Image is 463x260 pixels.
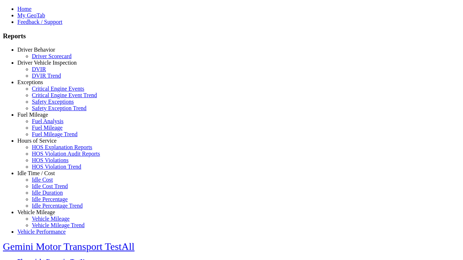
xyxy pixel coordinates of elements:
[17,209,55,215] a: Vehicle Mileage
[17,170,55,176] a: Idle Time / Cost
[17,19,62,25] a: Feedback / Support
[32,177,53,183] a: Idle Cost
[3,32,460,40] h3: Reports
[17,6,31,12] a: Home
[32,125,63,131] a: Fuel Mileage
[17,138,56,144] a: Hours of Service
[32,203,82,209] a: Idle Percentage Trend
[32,92,97,98] a: Critical Engine Event Trend
[32,73,61,79] a: DVIR Trend
[32,216,69,222] a: Vehicle Mileage
[17,47,55,53] a: Driver Behavior
[32,183,68,189] a: Idle Cost Trend
[32,86,84,92] a: Critical Engine Events
[17,229,66,235] a: Vehicle Performance
[32,190,63,196] a: Idle Duration
[17,112,48,118] a: Fuel Mileage
[32,99,74,105] a: Safety Exceptions
[32,131,77,137] a: Fuel Mileage Trend
[32,105,86,111] a: Safety Exception Trend
[17,12,45,18] a: My GeoTab
[32,53,72,59] a: Driver Scorecard
[32,157,68,163] a: HOS Violations
[32,118,64,124] a: Fuel Analysis
[17,79,43,85] a: Exceptions
[17,60,77,66] a: Driver Vehicle Inspection
[32,151,100,157] a: HOS Violation Audit Reports
[32,222,85,228] a: Vehicle Mileage Trend
[3,241,135,252] a: Gemini Motor Transport TestAll
[32,196,68,202] a: Idle Percentage
[32,144,92,150] a: HOS Explanation Reports
[32,164,81,170] a: HOS Violation Trend
[32,66,46,72] a: DVIR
